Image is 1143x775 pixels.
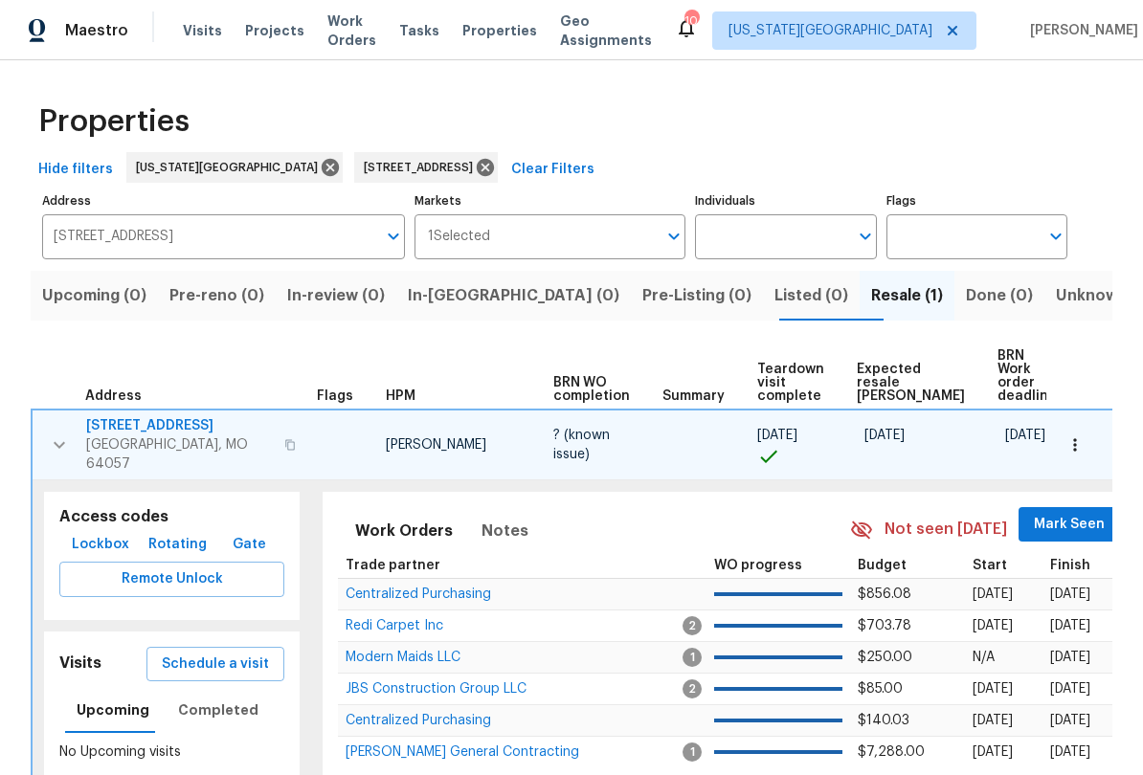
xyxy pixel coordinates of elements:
span: [DATE] [1005,429,1045,442]
span: [DATE] [1050,682,1090,696]
span: [DATE] [1050,714,1090,727]
span: $85.00 [858,682,903,696]
span: Hide filters [38,158,113,182]
span: In-review (0) [287,282,385,309]
span: $140.03 [858,714,909,727]
span: BRN Work order deadline [997,349,1057,403]
span: Geo Assignments [560,11,652,50]
span: JBS Construction Group LLC [346,682,527,696]
span: [PERSON_NAME] [1022,21,1138,40]
span: Listed (0) [774,282,848,309]
span: [DATE] [973,587,1013,601]
label: Address [42,195,405,207]
a: JBS Construction Group LLC [346,683,527,695]
a: Redi Carpet Inc [346,620,443,631]
button: Rotating [141,527,214,563]
span: [PERSON_NAME] General Contracting [346,745,579,759]
a: Modern Maids LLC [346,652,460,663]
button: Lockbox [64,527,137,563]
span: Modern Maids LLC [346,651,460,664]
span: Teardown visit complete [757,363,824,403]
span: Gate [227,533,273,557]
label: Individuals [695,195,876,207]
span: Address [85,389,142,403]
div: [STREET_ADDRESS] [354,152,498,183]
span: $250.00 [858,651,912,664]
span: Rotating [148,533,207,557]
span: Redi Carpet Inc [346,619,443,632]
span: Completed [178,698,258,722]
button: Schedule a visit [146,647,284,682]
span: [DATE] [757,429,797,442]
span: Properties [462,21,537,40]
span: $856.08 [858,587,911,601]
span: Finish [1050,559,1090,572]
span: [DATE] [1050,587,1090,601]
span: [DATE] [973,714,1013,727]
button: Mark Seen [1019,507,1120,542]
span: Mark Seen [1034,513,1105,537]
span: 1 [683,648,702,667]
button: Open [852,223,879,250]
span: [DATE] [1050,651,1090,664]
span: Done (0) [966,282,1033,309]
span: [STREET_ADDRESS] [364,158,481,177]
span: [STREET_ADDRESS] [86,416,273,435]
span: [GEOGRAPHIC_DATA], MO 64057 [86,435,273,474]
a: [PERSON_NAME] General Contracting [346,746,579,758]
button: Open [380,223,407,250]
span: In-[GEOGRAPHIC_DATA] (0) [408,282,619,309]
button: Gate [219,527,280,563]
span: [US_STATE][GEOGRAPHIC_DATA] [728,21,932,40]
h5: Visits [59,653,101,674]
label: Flags [886,195,1067,207]
span: ? (known issue) [553,429,610,461]
a: Centralized Purchasing [346,588,491,600]
span: BRN WO completion [553,376,630,403]
span: Projects [245,21,304,40]
span: Centralized Purchasing [346,714,491,727]
span: Pre-Listing (0) [642,282,751,309]
span: 2 [683,679,702,698]
button: Clear Filters [504,152,602,188]
span: Remote Unlock [75,567,269,591]
span: [PERSON_NAME] [386,438,486,452]
span: Expected resale [PERSON_NAME] [857,363,965,403]
span: Work Orders [355,518,453,544]
span: [DATE] [864,429,905,442]
span: 2 [683,616,702,635]
span: HPM [386,389,415,403]
span: $703.78 [858,619,911,632]
span: WO progress [714,559,802,572]
h5: Access codes [59,507,284,527]
span: Budget [858,559,907,572]
label: Markets [415,195,686,207]
span: Clear Filters [511,158,594,182]
span: Notes [482,518,528,544]
span: 1 [683,742,702,762]
span: [DATE] [973,619,1013,632]
span: $7,288.00 [858,745,925,759]
div: [US_STATE][GEOGRAPHIC_DATA] [126,152,343,183]
span: [DATE] [1050,619,1090,632]
span: Properties [38,112,190,131]
span: Schedule a visit [162,653,269,676]
span: 1 Selected [428,229,490,245]
span: [DATE] [1050,745,1090,759]
span: Summary [662,389,725,403]
span: Maestro [65,21,128,40]
span: [US_STATE][GEOGRAPHIC_DATA] [136,158,325,177]
span: [DATE] [973,745,1013,759]
span: Pre-reno (0) [169,282,264,309]
span: N/A [973,651,995,664]
span: Visits [183,21,222,40]
span: Trade partner [346,559,440,572]
button: Open [661,223,687,250]
span: Centralized Purchasing [346,587,491,601]
span: [DATE] [973,682,1013,696]
button: Hide filters [31,152,121,188]
span: Start [973,559,1007,572]
div: 10 [684,11,698,31]
button: Open [1042,223,1069,250]
span: Upcoming (0) [42,282,146,309]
